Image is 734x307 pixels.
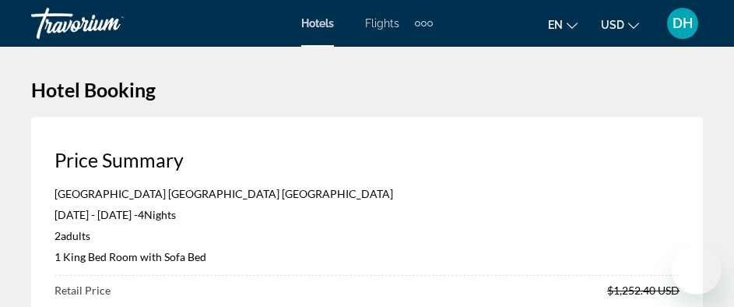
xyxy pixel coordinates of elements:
span: Adults [61,229,90,242]
span: Nights [144,208,176,221]
p: [DATE] - [DATE] - [54,208,680,221]
span: en [548,19,563,31]
button: Extra navigation items [415,11,433,36]
span: Retail Price [54,284,111,297]
button: User Menu [662,7,703,40]
button: Change currency [601,13,639,36]
h1: Hotel Booking [31,78,703,101]
a: Hotels [301,17,334,30]
h3: Price Summary [54,148,680,171]
p: [GEOGRAPHIC_DATA] [GEOGRAPHIC_DATA] [GEOGRAPHIC_DATA] [54,187,680,200]
a: Travorium [31,3,187,44]
span: 4 [138,208,144,221]
span: USD [601,19,624,31]
iframe: Button to launch messaging window [672,245,722,295]
span: $1,252.40 USD [607,284,680,297]
a: Flights [365,17,399,30]
span: 2 [54,229,90,242]
span: DH [673,16,693,31]
button: Change language [548,13,578,36]
p: 1 King Bed Room with Sofa Bed [54,250,680,263]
